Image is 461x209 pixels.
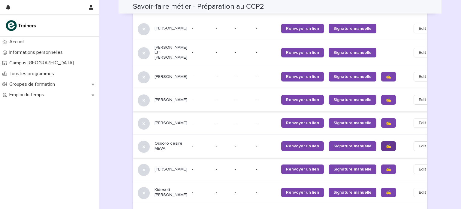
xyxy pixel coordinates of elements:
span: Edit [419,97,426,103]
span: ✍️ [386,121,391,125]
span: Renvoyer un lien [286,75,319,79]
a: Renvoyer un lien [281,141,324,151]
span: Signature manuelle [333,144,372,148]
p: - [235,167,251,172]
p: - [192,74,211,79]
p: - [216,25,218,31]
span: ✍️ [386,98,391,102]
a: ✍️ [381,141,396,151]
p: - [235,190,251,195]
span: Signature manuelle [333,190,372,195]
button: Edit [414,95,431,105]
a: Signature manuelle [329,24,376,33]
span: Edit [419,120,426,126]
a: Signature manuelle [329,118,376,128]
p: - [216,166,218,172]
p: [PERSON_NAME] [155,97,187,103]
p: - [256,50,276,55]
span: Renvoyer un lien [286,51,319,55]
span: Edit [419,74,426,80]
span: ✍️ [386,75,391,79]
a: Renvoyer un lien [281,118,324,128]
span: Signature manuelle [333,26,372,31]
p: - [235,74,251,79]
button: Edit [414,164,431,174]
a: Signature manuelle [329,141,376,151]
button: Edit [414,141,431,151]
tr: Ossoro desire MEVA--- --Renvoyer un lienSignature manuelle✍️Edit [133,135,441,158]
span: Renvoyer un lien [286,26,319,31]
p: - [256,74,276,79]
p: - [216,189,218,195]
p: - [256,190,276,195]
p: - [216,119,218,126]
p: - [256,144,276,149]
span: Signature manuelle [333,167,372,171]
span: ✍️ [386,167,391,171]
span: Signature manuelle [333,75,372,79]
p: - [235,26,251,31]
a: Renvoyer un lien [281,72,324,81]
span: Renvoyer un lien [286,190,319,195]
p: [PERSON_NAME] EP [PERSON_NAME] [155,45,187,60]
p: Groupes de formation [7,81,60,87]
span: Edit [419,166,426,172]
p: - [216,49,218,55]
span: Renvoyer un lien [286,167,319,171]
p: - [216,73,218,79]
p: - [192,121,211,126]
p: Emploi du temps [7,92,49,98]
p: Accueil [7,39,29,45]
span: Edit [419,189,426,195]
span: Renvoyer un lien [286,121,319,125]
p: - [192,190,211,195]
button: Edit [414,188,431,197]
a: Renvoyer un lien [281,188,324,197]
tr: [PERSON_NAME]--- --Renvoyer un lienSignature manuelle✍️Edit [133,88,441,112]
p: - [235,121,251,126]
p: - [192,50,211,55]
span: Edit [419,50,426,56]
p: Informations personnelles [7,50,68,55]
a: Signature manuelle [329,95,376,105]
a: ✍️ [381,72,396,81]
p: - [192,26,211,31]
span: Signature manuelle [333,51,372,55]
a: Signature manuelle [329,48,376,57]
button: Edit [414,72,431,81]
a: Renvoyer un lien [281,24,324,33]
p: - [235,97,251,103]
span: Edit [419,26,426,32]
h2: Savoir-faire métier - Préparation au CCP2 [133,2,264,11]
span: ✍️ [386,144,391,148]
button: Edit [414,24,431,33]
p: - [192,144,211,149]
a: ✍️ [381,164,396,174]
button: Edit [414,118,431,128]
span: Signature manuelle [333,121,372,125]
span: Renvoyer un lien [286,98,319,102]
p: Ossoro desire MEVA [155,141,187,151]
p: - [256,26,276,31]
p: - [216,96,218,103]
a: Renvoyer un lien [281,95,324,105]
p: - [256,121,276,126]
tr: [PERSON_NAME]--- --Renvoyer un lienSignature manuelleEdit [133,17,441,40]
p: [PERSON_NAME] [155,121,187,126]
p: [PERSON_NAME] [155,167,187,172]
p: - [192,167,211,172]
tr: [PERSON_NAME]--- --Renvoyer un lienSignature manuelle✍️Edit [133,158,441,181]
button: Edit [414,48,431,57]
a: Signature manuelle [329,164,376,174]
a: ✍️ [381,95,396,105]
p: Kideseti [PERSON_NAME] [155,187,187,198]
tr: [PERSON_NAME]--- --Renvoyer un lienSignature manuelle✍️Edit [133,65,441,88]
p: - [235,50,251,55]
p: - [235,144,251,149]
p: Tous les programmes [7,71,59,77]
tr: Kideseti [PERSON_NAME]--- --Renvoyer un lienSignature manuelle✍️Edit [133,181,441,204]
p: Campus [GEOGRAPHIC_DATA] [7,60,79,66]
p: [PERSON_NAME] [155,26,187,31]
a: Signature manuelle [329,72,376,81]
span: Renvoyer un lien [286,144,319,148]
